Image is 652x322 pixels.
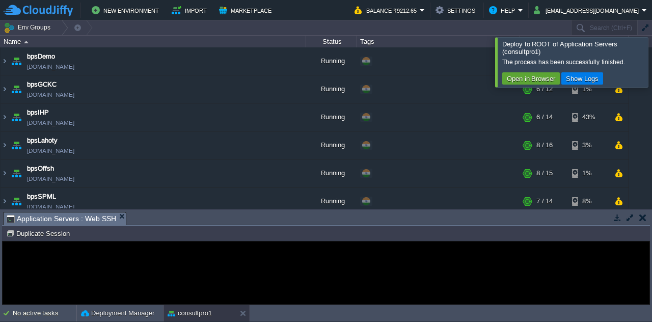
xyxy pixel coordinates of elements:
div: 6 / 12 [536,75,553,103]
div: 3% [572,131,605,159]
div: 6 / 14 [536,103,553,131]
a: bpsGCKC [27,79,57,90]
button: [EMAIL_ADDRESS][DOMAIN_NAME] [534,4,642,16]
a: [DOMAIN_NAME] [27,90,74,100]
img: CloudJiffy [4,4,73,17]
span: Deploy to ROOT of Application Servers (consultpro1) [502,40,617,56]
a: [DOMAIN_NAME] [27,62,74,72]
button: Settings [436,4,478,16]
div: No active tasks [13,305,76,321]
button: Open in Browser [504,74,558,83]
img: AMDAwAAAACH5BAEAAAAALAAAAAABAAEAAAICRAEAOw== [9,103,23,131]
div: 7 / 14 [536,187,553,215]
div: The process has been successfully finished. [502,58,645,66]
button: New Environment [92,4,162,16]
button: Import [172,4,210,16]
button: consultpro1 [168,308,212,318]
img: AMDAwAAAACH5BAEAAAAALAAAAAABAAEAAAICRAEAOw== [1,187,9,215]
div: Tags [358,36,520,47]
a: bpsIHP [27,108,49,118]
div: 8% [572,187,605,215]
div: 1% [572,159,605,187]
button: Deployment Manager [81,308,154,318]
img: AMDAwAAAACH5BAEAAAAALAAAAAABAAEAAAICRAEAOw== [1,131,9,159]
div: 1% [572,75,605,103]
button: Help [489,4,518,16]
div: Usage [521,36,628,47]
a: [DOMAIN_NAME] [27,202,74,212]
img: AMDAwAAAACH5BAEAAAAALAAAAAABAAEAAAICRAEAOw== [9,47,23,75]
a: [DOMAIN_NAME] [27,146,74,156]
img: AMDAwAAAACH5BAEAAAAALAAAAAABAAEAAAICRAEAOw== [9,159,23,187]
img: AMDAwAAAACH5BAEAAAAALAAAAAABAAEAAAICRAEAOw== [9,75,23,103]
div: Running [306,75,357,103]
div: Name [1,36,306,47]
button: Show Logs [563,74,602,83]
div: 43% [572,103,605,131]
div: Running [306,187,357,215]
iframe: chat widget [609,281,642,312]
a: [DOMAIN_NAME] [27,118,74,128]
img: AMDAwAAAACH5BAEAAAAALAAAAAABAAEAAAICRAEAOw== [1,47,9,75]
div: Running [306,47,357,75]
div: Running [306,131,357,159]
div: 8 / 16 [536,131,553,159]
img: AMDAwAAAACH5BAEAAAAALAAAAAABAAEAAAICRAEAOw== [24,41,29,43]
div: 8 / 15 [536,159,553,187]
div: Running [306,159,357,187]
button: Env Groups [4,20,54,35]
img: AMDAwAAAACH5BAEAAAAALAAAAAABAAEAAAICRAEAOw== [1,103,9,131]
a: bpsSPML [27,192,56,202]
a: bpsLahoty [27,136,58,146]
a: [DOMAIN_NAME] [27,174,74,184]
img: AMDAwAAAACH5BAEAAAAALAAAAAABAAEAAAICRAEAOw== [9,187,23,215]
div: Running [306,103,357,131]
img: AMDAwAAAACH5BAEAAAAALAAAAAABAAEAAAICRAEAOw== [1,75,9,103]
a: bpsOffsh [27,164,54,174]
span: Application Servers : Web SSH [7,212,116,225]
img: AMDAwAAAACH5BAEAAAAALAAAAAABAAEAAAICRAEAOw== [1,159,9,187]
button: Marketplace [219,4,275,16]
button: Duplicate Session [6,229,73,238]
div: Status [307,36,357,47]
button: Balance ₹9212.65 [355,4,420,16]
a: bpsDemo [27,51,55,62]
img: AMDAwAAAACH5BAEAAAAALAAAAAABAAEAAAICRAEAOw== [9,131,23,159]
